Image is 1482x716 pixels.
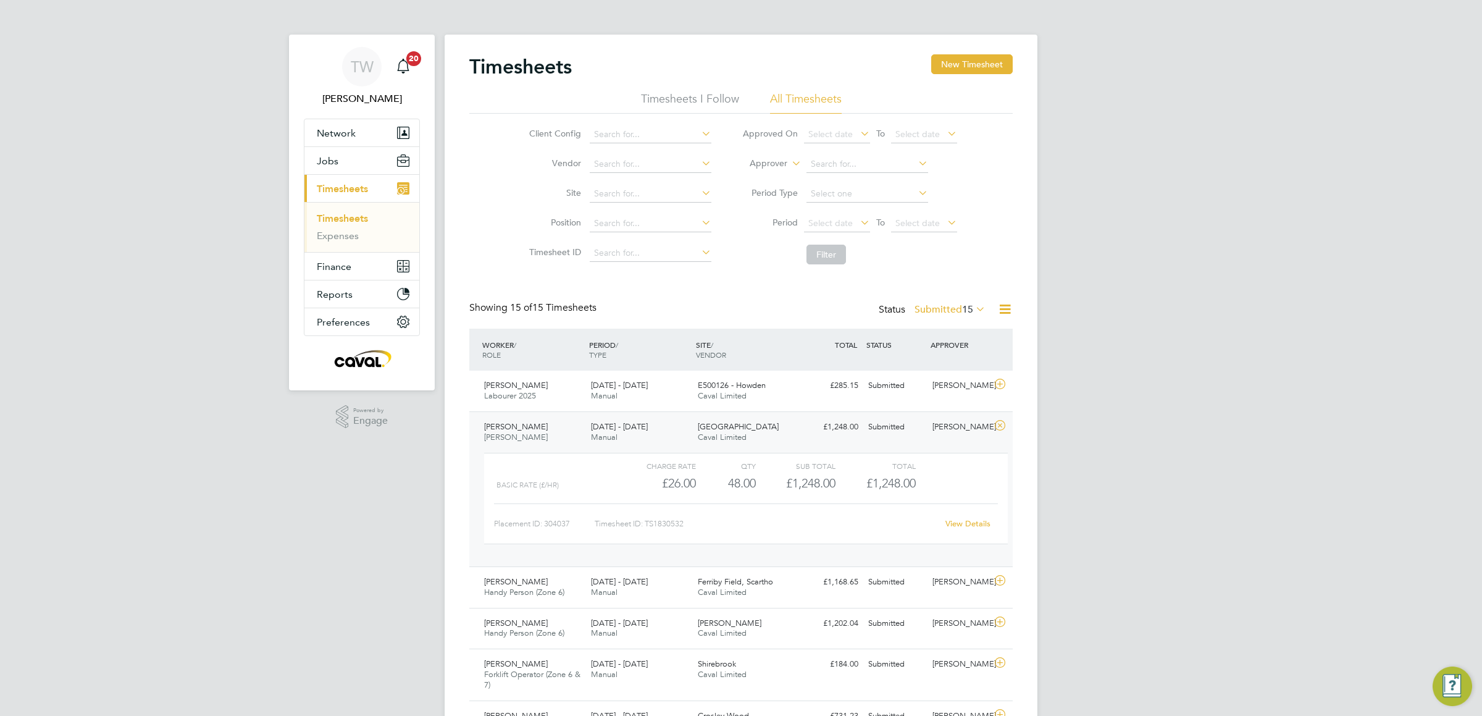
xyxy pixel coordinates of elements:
span: TOTAL [835,340,857,350]
div: QTY [696,458,756,473]
span: Select date [895,128,940,140]
span: [PERSON_NAME] [484,380,548,390]
span: Shirebrook [698,659,736,669]
span: Forklift Operator (Zone 6 & 7) [484,669,580,690]
span: ROLE [482,350,501,360]
span: Reports [317,289,353,300]
span: Handy Person (Zone 6) [484,628,564,638]
label: Client Config [525,128,581,139]
span: [PERSON_NAME] [698,618,761,628]
span: / [514,340,516,350]
div: Charge rate [616,458,696,473]
span: 20 [406,51,421,66]
div: [PERSON_NAME] [927,572,992,592]
input: Search for... [590,126,711,143]
button: Timesheets [304,175,419,202]
div: £1,248.00 [799,417,863,437]
div: [PERSON_NAME] [927,417,992,437]
span: Caval Limited [698,432,747,442]
span: Ferriby Field, Scartho [698,576,773,587]
span: [DATE] - [DATE] [591,576,648,587]
button: Reports [304,280,419,308]
div: Submitted [863,654,927,675]
div: STATUS [863,334,927,356]
a: Timesheets [317,213,368,224]
span: TYPE [589,350,606,360]
label: Approver [732,158,787,170]
span: Basic Rate (£/HR) [496,481,559,489]
span: 15 [962,303,973,316]
label: Timesheet ID [525,246,581,258]
button: Jobs [304,147,419,174]
div: SITE [693,334,800,366]
div: Showing [469,301,599,314]
span: [DATE] - [DATE] [591,659,648,669]
h2: Timesheets [469,54,572,79]
div: £26.00 [616,473,696,494]
nav: Main navigation [289,35,435,390]
span: [PERSON_NAME] [484,576,548,587]
input: Search for... [806,156,928,173]
span: Powered by [353,405,388,416]
span: Manual [591,432,617,442]
a: 20 [391,47,416,86]
span: VENDOR [696,350,726,360]
label: Period [742,217,798,228]
a: TW[PERSON_NAME] [304,47,420,106]
div: £1,168.65 [799,572,863,592]
div: APPROVER [927,334,992,356]
button: New Timesheet [931,54,1013,74]
span: Select date [895,217,940,229]
button: Finance [304,253,419,280]
span: Caval Limited [698,390,747,401]
div: Status [879,301,988,319]
div: Submitted [863,572,927,592]
button: Engage Resource Center [1433,667,1472,706]
div: Sub Total [756,458,835,473]
span: [DATE] - [DATE] [591,618,648,628]
div: WORKER [479,334,586,366]
span: Jobs [317,155,338,167]
span: Caval Limited [698,587,747,597]
span: [PERSON_NAME] [484,432,548,442]
div: Submitted [863,376,927,396]
span: [DATE] - [DATE] [591,421,648,432]
div: £1,202.04 [799,613,863,634]
input: Select one [806,185,928,203]
span: / [616,340,618,350]
a: Expenses [317,230,359,242]
div: Timesheets [304,202,419,252]
span: Select date [808,217,853,229]
span: 15 Timesheets [510,301,597,314]
span: Labourer 2025 [484,390,536,401]
span: Preferences [317,316,370,328]
span: [GEOGRAPHIC_DATA] [698,421,779,432]
label: Position [525,217,581,228]
span: [PERSON_NAME] [484,421,548,432]
button: Preferences [304,308,419,335]
label: Vendor [525,158,581,169]
span: Select date [808,128,853,140]
div: 48.00 [696,473,756,494]
div: [PERSON_NAME] [927,613,992,634]
a: View Details [945,518,990,529]
span: [PERSON_NAME] [484,659,548,669]
span: Manual [591,669,617,680]
label: Site [525,187,581,198]
span: E500126 - Howden [698,380,766,390]
label: Submitted [915,303,986,316]
div: [PERSON_NAME] [927,376,992,396]
span: Manual [591,390,617,401]
span: Timesheets [317,183,368,195]
div: Timesheet ID: TS1830532 [595,514,937,534]
span: Manual [591,628,617,638]
div: Placement ID: 304037 [494,514,595,534]
button: Network [304,119,419,146]
div: £1,248.00 [756,473,835,494]
span: To [873,214,889,230]
input: Search for... [590,245,711,262]
a: Go to home page [304,348,420,368]
span: 15 of [510,301,532,314]
div: Submitted [863,417,927,437]
button: Filter [806,245,846,264]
